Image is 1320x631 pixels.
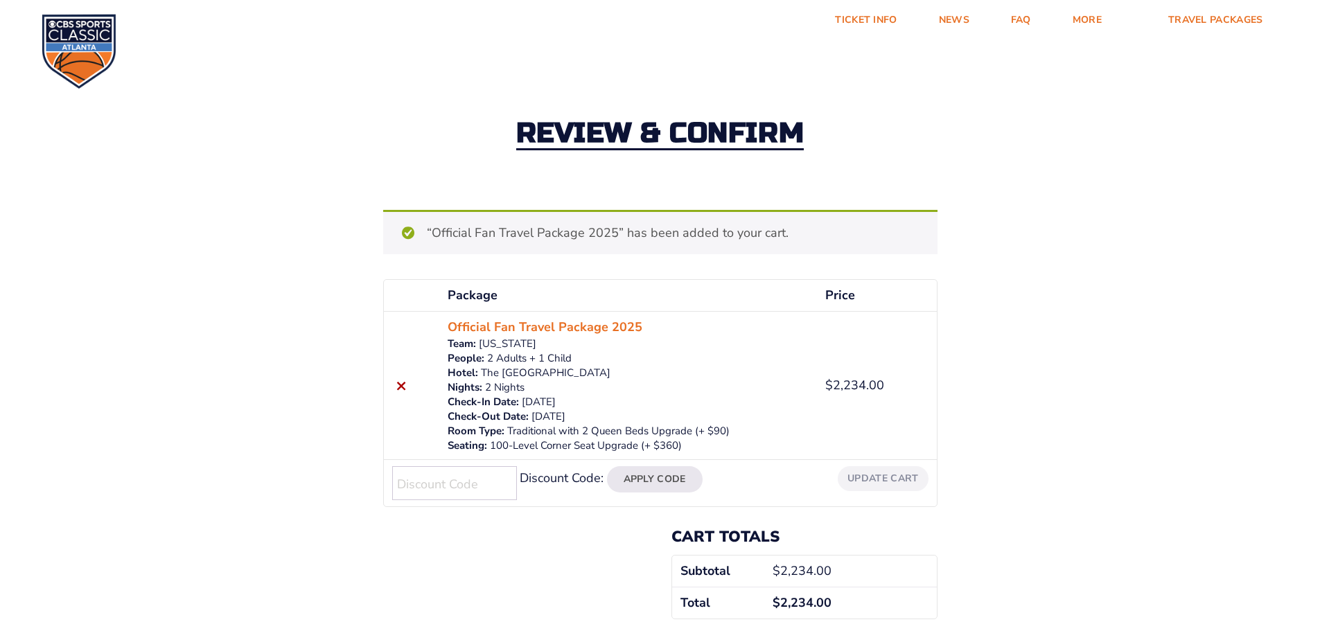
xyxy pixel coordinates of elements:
[825,377,884,393] bdi: 2,234.00
[448,438,487,453] dt: Seating:
[448,409,529,424] dt: Check-Out Date:
[671,528,938,546] h2: Cart totals
[448,337,476,351] dt: Team:
[607,466,703,492] button: Apply Code
[448,351,809,366] p: 2 Adults + 1 Child
[448,366,478,380] dt: Hotel:
[448,380,809,395] p: 2 Nights
[448,409,809,424] p: [DATE]
[439,280,817,311] th: Package
[448,318,642,337] a: Official Fan Travel Package 2025
[448,366,809,380] p: The [GEOGRAPHIC_DATA]
[838,466,928,490] button: Update cart
[520,470,604,486] label: Discount Code:
[773,562,831,579] bdi: 2,234.00
[42,14,116,89] img: CBS Sports Classic
[817,280,936,311] th: Price
[672,587,765,619] th: Total
[448,438,809,453] p: 100-Level Corner Seat Upgrade (+ $360)
[448,380,482,395] dt: Nights:
[773,562,780,579] span: $
[392,466,517,500] input: Discount Code
[448,337,809,351] p: [US_STATE]
[773,594,831,611] bdi: 2,234.00
[392,376,411,395] a: Remove this item
[448,424,809,438] p: Traditional with 2 Queen Beds Upgrade (+ $90)
[773,594,780,611] span: $
[383,210,938,254] div: “Official Fan Travel Package 2025” has been added to your cart.
[516,119,804,150] h2: Review & Confirm
[825,377,833,393] span: $
[448,395,809,409] p: [DATE]
[448,424,504,438] dt: Room Type:
[672,556,765,587] th: Subtotal
[448,395,519,409] dt: Check-In Date:
[448,351,484,366] dt: People:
